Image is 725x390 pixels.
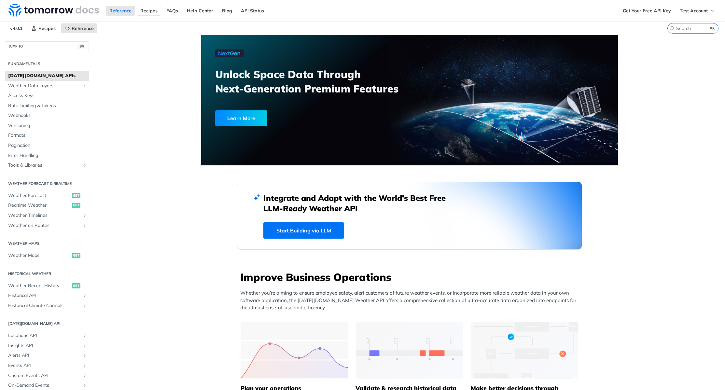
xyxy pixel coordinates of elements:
[8,83,80,89] span: Weather Data Layers
[5,361,89,370] a: Events APIShow subpages for Events API
[5,351,89,360] a: Alerts APIShow subpages for Alerts API
[82,303,87,308] button: Show subpages for Historical Climate Normals
[5,291,89,300] a: Historical APIShow subpages for Historical API
[215,67,417,96] h3: Unlock Space Data Through Next-Generation Premium Features
[5,101,89,111] a: Rate Limiting & Tokens
[356,322,463,379] img: 13d7ca0-group-496-2.svg
[5,91,89,101] a: Access Keys
[5,301,89,311] a: Historical Climate NormalsShow subpages for Historical Climate Normals
[78,44,85,49] span: ⌘/
[218,6,236,16] a: Blog
[8,352,80,359] span: Alerts API
[106,6,135,16] a: Reference
[241,322,348,379] img: 39565e8-group-4962x.svg
[240,289,582,312] p: Whether you’re aiming to ensure employee safety, alert customers of future weather events, or inc...
[8,92,87,99] span: Access Keys
[28,23,59,33] a: Recipes
[5,111,89,120] a: Webhooks
[61,23,97,33] a: Reference
[82,163,87,168] button: Show subpages for Tools & Libraries
[5,201,89,210] a: Realtime Weatherget
[8,342,80,349] span: Insights API
[82,363,87,368] button: Show subpages for Events API
[8,142,87,149] span: Pagination
[7,23,26,33] span: v4.0.1
[5,341,89,351] a: Insights APIShow subpages for Insights API
[8,332,80,339] span: Locations API
[82,213,87,218] button: Show subpages for Weather Timelines
[5,331,89,341] a: Locations APIShow subpages for Locations API
[263,193,455,214] h2: Integrate and Adapt with the World’s Best Free LLM-Ready Weather API
[5,71,89,81] a: [DATE][DOMAIN_NAME] APIs
[263,222,344,239] a: Start Building via LLM
[8,252,70,259] span: Weather Maps
[8,132,87,139] span: Formats
[5,281,89,291] a: Weather Recent Historyget
[680,8,708,14] span: Test Account
[5,131,89,140] a: Formats
[72,203,80,208] span: get
[163,6,182,16] a: FAQs
[8,103,87,109] span: Rate Limiting & Tokens
[8,382,80,389] span: On-Demand Events
[5,141,89,150] a: Pagination
[137,6,161,16] a: Recipes
[5,121,89,131] a: Versioning
[240,270,582,284] h3: Improve Business Operations
[72,193,80,198] span: get
[82,83,87,89] button: Show subpages for Weather Data Layers
[5,321,89,327] h2: [DATE][DOMAIN_NAME] API
[237,6,268,16] a: API Status
[5,81,89,91] a: Weather Data LayersShow subpages for Weather Data Layers
[82,343,87,348] button: Show subpages for Insights API
[183,6,217,16] a: Help Center
[5,251,89,260] a: Weather Mapsget
[5,191,89,201] a: Weather Forecastget
[72,253,80,258] span: get
[5,221,89,230] a: Weather on RoutesShow subpages for Weather on Routes
[5,61,89,67] h2: Fundamentals
[215,49,244,57] img: NextGen
[72,25,94,31] span: Reference
[5,181,89,187] h2: Weather Forecast & realtime
[8,372,80,379] span: Custom Events API
[8,162,80,169] span: Tools & Libraries
[38,25,56,31] span: Recipes
[669,26,675,31] svg: Search
[8,302,80,309] span: Historical Climate Normals
[8,122,87,129] span: Versioning
[5,371,89,381] a: Custom Events APIShow subpages for Custom Events API
[8,292,80,299] span: Historical API
[82,383,87,388] button: Show subpages for On-Demand Events
[471,322,578,379] img: a22d113-group-496-32x.svg
[82,223,87,228] button: Show subpages for Weather on Routes
[5,271,89,277] h2: Historical Weather
[8,192,70,199] span: Weather Forecast
[5,41,89,51] button: JUMP TO⌘/
[82,333,87,338] button: Show subpages for Locations API
[8,202,70,209] span: Realtime Weather
[5,211,89,220] a: Weather TimelinesShow subpages for Weather Timelines
[8,222,80,229] span: Weather on Routes
[215,110,376,126] a: Learn More
[708,25,717,32] kbd: ⌘K
[8,283,70,289] span: Weather Recent History
[82,293,87,298] button: Show subpages for Historical API
[619,6,675,16] a: Get Your Free API Key
[5,160,89,170] a: Tools & LibrariesShow subpages for Tools & Libraries
[72,283,80,288] span: get
[8,4,99,17] img: Tomorrow.io Weather API Docs
[82,353,87,358] button: Show subpages for Alerts API
[5,151,89,160] a: Error Handling
[676,6,718,16] button: Test Account
[5,241,89,246] h2: Weather Maps
[8,362,80,369] span: Events API
[8,212,80,219] span: Weather Timelines
[8,112,87,119] span: Webhooks
[8,73,87,79] span: [DATE][DOMAIN_NAME] APIs
[82,373,87,378] button: Show subpages for Custom Events API
[215,110,267,126] div: Learn More
[8,152,87,159] span: Error Handling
